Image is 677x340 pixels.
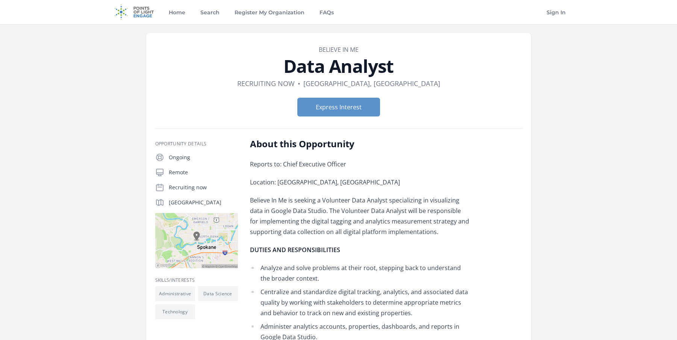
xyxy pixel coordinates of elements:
span: Believe In Me is seeking a Volunteer Data Analyst specializing in visualizing data in Google Data... [250,196,469,236]
li: Data Science [198,286,238,301]
p: Recruiting now [169,184,238,191]
p: Ongoing [169,154,238,161]
h2: About this Opportunity [250,138,470,150]
a: Believe in Me [319,45,359,54]
span: Location: [GEOGRAPHIC_DATA], [GEOGRAPHIC_DATA] [250,178,400,186]
li: Technology [155,304,195,319]
h3: Opportunity Details [155,141,238,147]
dd: [GEOGRAPHIC_DATA], [GEOGRAPHIC_DATA] [303,78,440,89]
img: Map [155,213,238,268]
span: Reports to: Chief Executive Officer [250,160,346,168]
span: Centralize and standardize digital tracking, analytics, and associated data quality by working wi... [261,288,468,317]
h3: Skills/Interests [155,277,238,283]
strong: DUTIES AND RESPONSIBILITIES [250,246,340,254]
h1: Data Analyst [155,57,522,75]
p: Remote [169,169,238,176]
p: [GEOGRAPHIC_DATA] [169,199,238,206]
button: Express Interest [297,98,380,116]
div: • [298,78,300,89]
dd: Recruiting now [237,78,295,89]
span: Analyze and solve problems at their root, stepping back to understand the broader context. [261,264,461,283]
li: Administrative [155,286,195,301]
